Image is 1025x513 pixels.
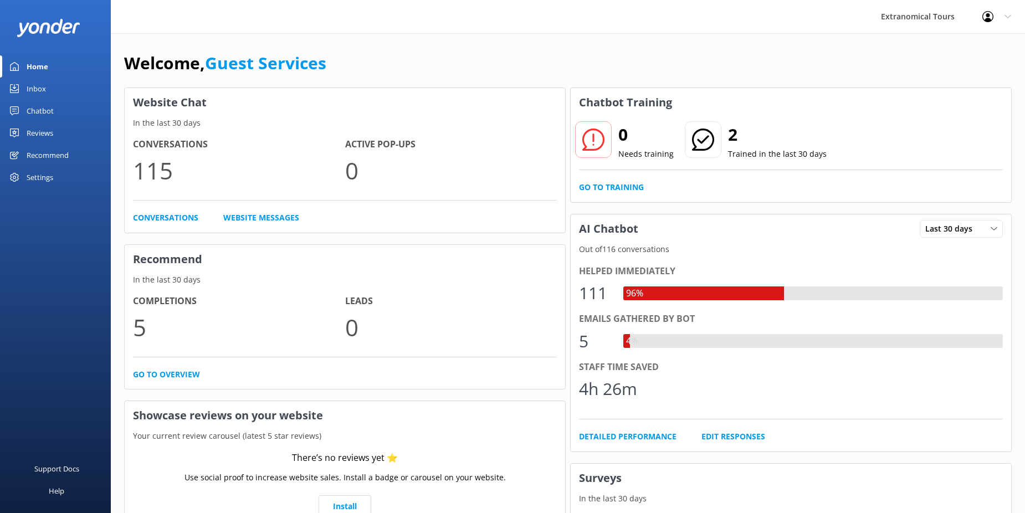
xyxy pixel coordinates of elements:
[27,122,53,144] div: Reviews
[571,493,1011,505] p: In the last 30 days
[17,19,80,37] img: yonder-white-logo.png
[579,181,644,193] a: Go to Training
[701,430,765,443] a: Edit Responses
[623,334,641,348] div: 4%
[579,360,1003,375] div: Staff time saved
[579,264,1003,279] div: Helped immediately
[345,152,557,189] p: 0
[728,148,827,160] p: Trained in the last 30 days
[623,286,646,301] div: 96%
[125,245,565,274] h3: Recommend
[125,401,565,430] h3: Showcase reviews on your website
[133,294,345,309] h4: Completions
[345,137,557,152] h4: Active Pop-ups
[579,280,612,306] div: 111
[34,458,79,480] div: Support Docs
[125,117,565,129] p: In the last 30 days
[345,309,557,346] p: 0
[125,430,565,442] p: Your current review carousel (latest 5 star reviews)
[27,78,46,100] div: Inbox
[184,471,506,484] p: Use social proof to increase website sales. Install a badge or carousel on your website.
[27,166,53,188] div: Settings
[571,214,647,243] h3: AI Chatbot
[292,451,398,465] div: There’s no reviews yet ⭐
[133,368,200,381] a: Go to overview
[579,430,676,443] a: Detailed Performance
[579,312,1003,326] div: Emails gathered by bot
[124,50,326,76] h1: Welcome,
[27,144,69,166] div: Recommend
[27,100,54,122] div: Chatbot
[27,55,48,78] div: Home
[571,88,680,117] h3: Chatbot Training
[571,464,1011,493] h3: Surveys
[345,294,557,309] h4: Leads
[133,152,345,189] p: 115
[125,88,565,117] h3: Website Chat
[205,52,326,74] a: Guest Services
[49,480,64,502] div: Help
[133,212,198,224] a: Conversations
[618,121,674,148] h2: 0
[223,212,299,224] a: Website Messages
[133,309,345,346] p: 5
[579,376,637,402] div: 4h 26m
[125,274,565,286] p: In the last 30 days
[618,148,674,160] p: Needs training
[579,328,612,355] div: 5
[133,137,345,152] h4: Conversations
[728,121,827,148] h2: 2
[571,243,1011,255] p: Out of 116 conversations
[925,223,979,235] span: Last 30 days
